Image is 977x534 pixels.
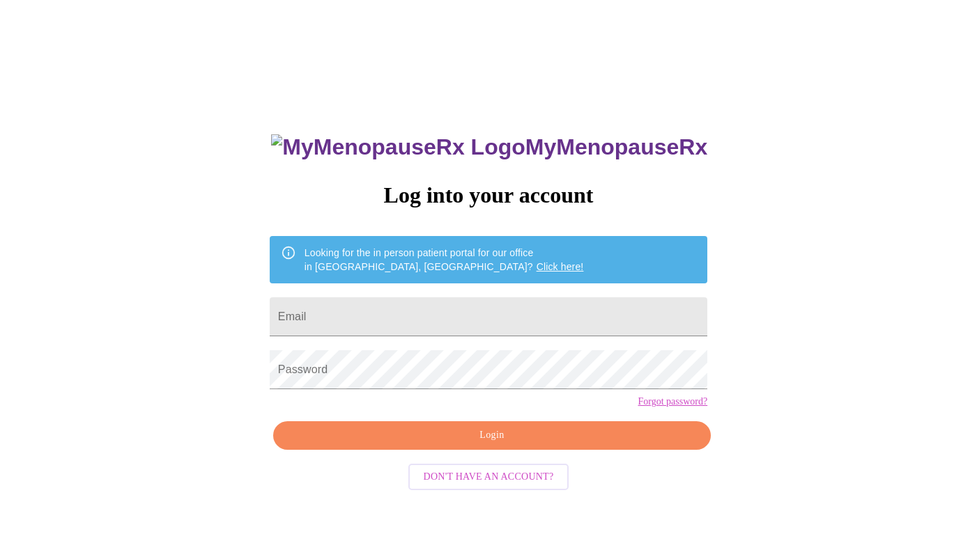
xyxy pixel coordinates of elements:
a: Don't have an account? [405,470,573,482]
span: Login [289,427,695,444]
img: MyMenopauseRx Logo [271,134,525,160]
button: Login [273,421,711,450]
h3: Log into your account [270,182,707,208]
button: Don't have an account? [408,464,569,491]
h3: MyMenopauseRx [271,134,707,160]
span: Don't have an account? [424,469,554,486]
a: Forgot password? [638,396,707,407]
div: Looking for the in person patient portal for our office in [GEOGRAPHIC_DATA], [GEOGRAPHIC_DATA]? [305,240,584,279]
a: Click here! [537,261,584,272]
